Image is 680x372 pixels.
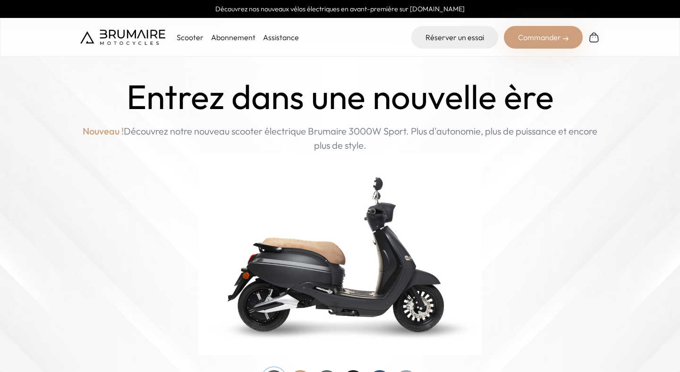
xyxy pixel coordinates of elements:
img: Panier [588,32,600,43]
span: Nouveau ! [83,124,124,138]
div: Commander [504,26,583,49]
a: Abonnement [211,33,255,42]
img: right-arrow-2.png [563,36,569,42]
h1: Entrez dans une nouvelle ère [127,77,554,117]
a: Réserver un essai [411,26,498,49]
img: Brumaire Motocycles [80,30,165,45]
p: Découvrez notre nouveau scooter électrique Brumaire 3000W Sport. Plus d'autonomie, plus de puissa... [80,124,600,152]
a: Assistance [263,33,299,42]
p: Scooter [177,32,204,43]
